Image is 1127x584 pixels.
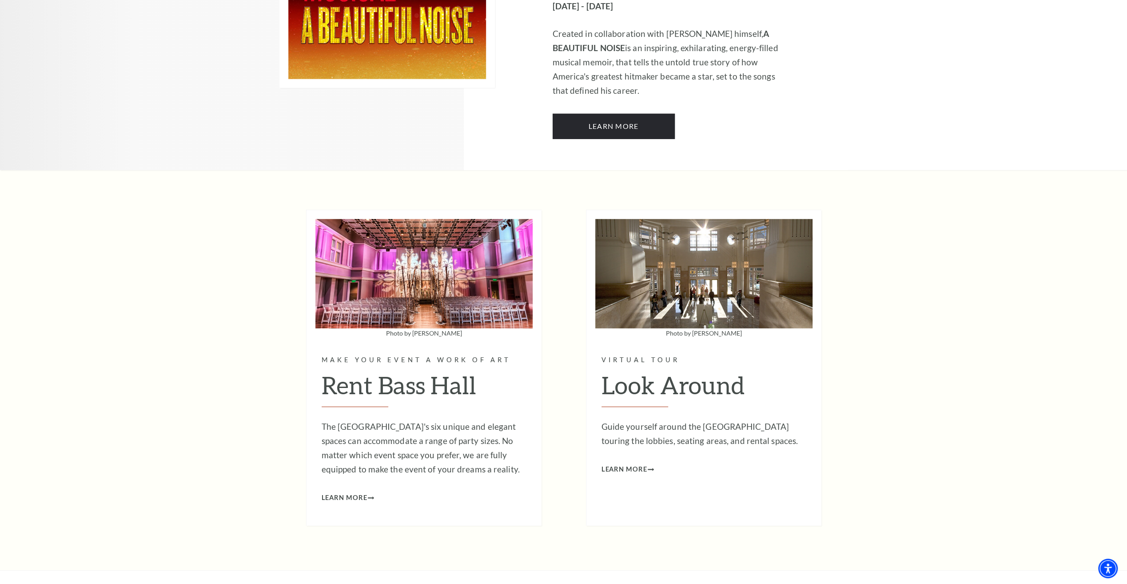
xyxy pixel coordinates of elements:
[322,492,367,504] span: Learn More
[322,492,374,504] a: Learn More Rent Bass Hall
[601,355,806,366] p: Virtual Tour
[553,1,613,11] strong: [DATE] - [DATE]
[322,355,526,366] p: Make Your Event a Work of Art
[322,420,526,476] p: The [GEOGRAPHIC_DATA]'s six unique and elegant spaces can accommodate a range of party sizes. No ...
[601,464,654,475] a: Learn More Look Around
[601,371,806,407] h2: Look Around
[595,219,812,328] img: Touring Bass Hall
[322,371,526,407] h2: Rent Bass Hall
[601,420,806,448] p: Guide yourself around the [GEOGRAPHIC_DATA] touring the lobbies, seating areas, and rental spaces.
[1098,559,1118,578] div: Accessibility Menu
[315,330,533,336] p: Photo by [PERSON_NAME]
[553,114,675,139] a: Learn More A Beautiful Noise: The Neil Diamond Musical
[315,219,533,328] img: Special Event Rental
[553,27,790,98] p: Created in collaboration with [PERSON_NAME] himself, is an inspiring, exhilarating, energy-filled...
[553,28,769,53] strong: A BEAUTIFUL NOISE
[595,330,812,336] p: Photo by [PERSON_NAME]
[601,464,647,475] span: Learn More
